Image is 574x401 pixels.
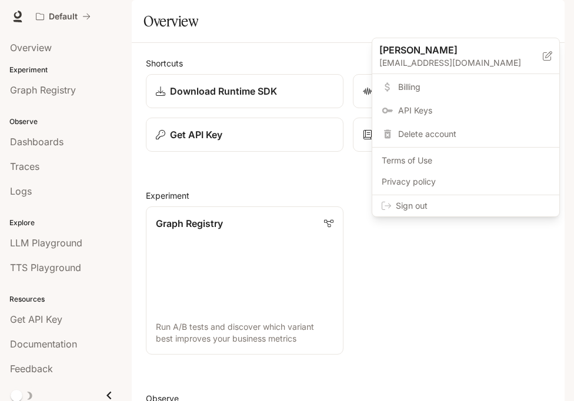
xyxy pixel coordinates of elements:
div: Sign out [372,195,559,216]
span: Delete account [398,128,550,140]
p: [EMAIL_ADDRESS][DOMAIN_NAME] [379,57,543,69]
span: Billing [398,81,550,93]
a: Privacy policy [375,171,557,192]
a: Terms of Use [375,150,557,171]
p: [PERSON_NAME] [379,43,524,57]
span: Privacy policy [382,176,550,188]
div: [PERSON_NAME][EMAIL_ADDRESS][DOMAIN_NAME] [372,38,559,74]
span: Sign out [396,200,550,212]
span: API Keys [398,105,550,116]
a: Billing [375,76,557,98]
div: Delete account [375,123,557,145]
a: API Keys [375,100,557,121]
span: Terms of Use [382,155,550,166]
